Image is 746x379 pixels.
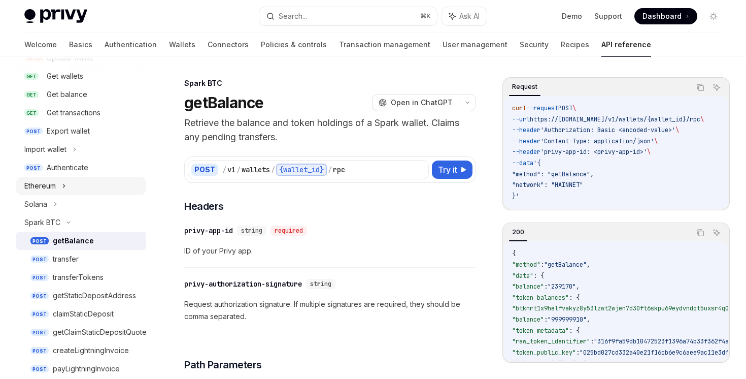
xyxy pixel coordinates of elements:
[105,33,157,57] a: Authentication
[53,253,79,265] div: transfer
[16,104,146,122] a: GETGet transactions
[512,261,540,269] span: "method"
[339,33,430,57] a: Transaction management
[705,8,722,24] button: Toggle dark mode
[53,326,147,338] div: getClaimStaticDepositQuote
[279,10,307,22] div: Search...
[208,33,249,57] a: Connectors
[184,298,476,323] span: Request authorization signature. If multiple signatures are required, they should be comma separa...
[184,93,264,112] h1: getBalance
[512,137,540,145] span: --header
[53,271,104,283] div: transferTokens
[594,11,622,21] a: Support
[53,344,129,357] div: createLightningInvoice
[24,109,39,117] span: GET
[694,81,707,94] button: Copy the contents from the code block
[16,67,146,85] a: GETGet wallets
[47,162,88,174] div: Authenticate
[30,365,49,373] span: POST
[634,8,697,24] a: Dashboard
[544,261,587,269] span: "getBalance"
[184,78,476,88] div: Spark BTC
[512,272,533,280] span: "data"
[328,165,332,175] div: /
[53,235,94,247] div: getBalance
[47,88,87,101] div: Get balance
[236,165,241,175] div: /
[587,315,590,324] span: ,
[184,358,262,372] span: Path Parameters
[69,33,92,57] a: Basics
[222,165,226,175] div: /
[512,359,555,367] span: "token_name"
[512,315,544,324] span: "balance"
[432,161,472,179] button: Try it
[16,232,146,250] a: POSTgetBalance
[30,256,49,263] span: POST
[509,226,527,238] div: 200
[558,104,572,112] span: POST
[512,349,576,357] span: "token_public_key"
[16,323,146,341] a: POSTgetClaimStaticDepositQuote
[512,115,530,123] span: --url
[512,249,516,258] span: {
[16,85,146,104] a: GETGet balance
[438,164,457,176] span: Try it
[47,70,83,82] div: Get wallets
[647,148,651,156] span: \
[561,33,589,57] a: Recipes
[333,165,345,175] div: rpc
[533,272,544,280] span: : {
[642,11,682,21] span: Dashboard
[520,33,549,57] a: Security
[509,81,540,93] div: Request
[558,359,587,367] span: "Merica"
[569,327,580,335] span: : {
[16,250,146,268] a: POSTtransfer
[53,363,120,375] div: payLightningInvoice
[16,341,146,360] a: POSTcreateLightningInvoice
[572,104,576,112] span: \
[710,81,723,94] button: Ask AI
[169,33,195,57] a: Wallets
[710,226,723,239] button: Ask AI
[184,279,302,289] div: privy-authorization-signature
[24,33,57,57] a: Welcome
[242,165,270,175] div: wallets
[16,122,146,140] a: POSTExport wallet
[30,347,49,355] span: POST
[30,310,49,318] span: POST
[587,359,590,367] span: ,
[544,282,548,291] span: :
[30,292,49,300] span: POST
[548,315,587,324] span: "999999910"
[372,94,459,111] button: Open in ChatGPT
[459,11,480,21] span: Ask AI
[540,126,675,134] span: 'Authorization: Basic <encoded-value>'
[53,308,114,320] div: claimStaticDeposit
[30,274,49,281] span: POST
[442,7,487,25] button: Ask AI
[512,170,594,178] span: "method": "getBalance",
[24,73,39,80] span: GET
[512,282,544,291] span: "balance"
[24,180,56,192] div: Ethereum
[24,143,66,155] div: Import wallet
[30,329,49,336] span: POST
[191,164,218,176] div: POST
[512,294,569,302] span: "token_balances"
[700,115,704,123] span: \
[512,327,569,335] span: "token_metadata"
[241,227,262,235] span: string
[391,98,453,108] span: Open in ChatGPT
[540,137,654,145] span: 'Content-Type: application/json'
[53,290,136,302] div: getStaticDepositAddress
[526,104,558,112] span: --request
[654,137,658,145] span: \
[512,181,583,189] span: "network": "MAINNET"
[590,337,594,345] span: :
[420,12,431,20] span: ⌘ K
[24,9,87,23] img: light logo
[184,199,224,213] span: Headers
[576,349,580,357] span: :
